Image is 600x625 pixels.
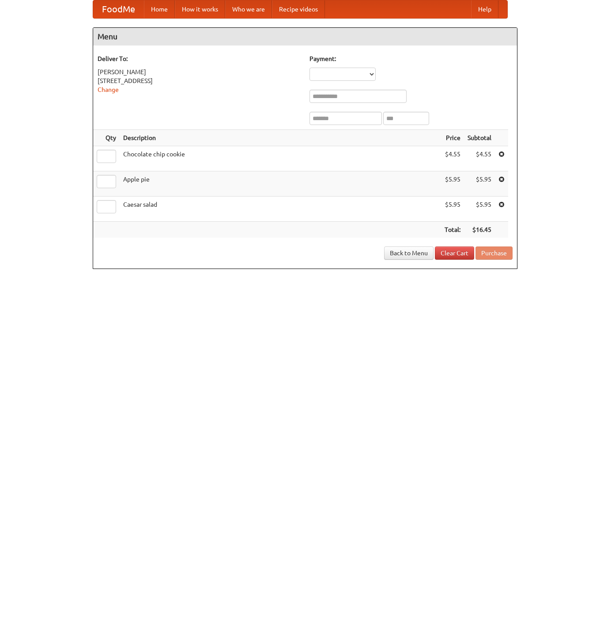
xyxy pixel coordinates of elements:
[475,246,513,260] button: Purchase
[98,76,301,85] div: [STREET_ADDRESS]
[98,54,301,63] h5: Deliver To:
[120,171,441,197] td: Apple pie
[441,222,464,238] th: Total:
[435,246,474,260] a: Clear Cart
[120,146,441,171] td: Chocolate chip cookie
[384,246,434,260] a: Back to Menu
[175,0,225,18] a: How it works
[464,146,495,171] td: $4.55
[441,146,464,171] td: $4.55
[441,197,464,222] td: $5.95
[464,130,495,146] th: Subtotal
[225,0,272,18] a: Who we are
[464,222,495,238] th: $16.45
[93,28,517,45] h4: Menu
[93,0,144,18] a: FoodMe
[441,130,464,146] th: Price
[471,0,498,18] a: Help
[464,171,495,197] td: $5.95
[98,68,301,76] div: [PERSON_NAME]
[441,171,464,197] td: $5.95
[120,130,441,146] th: Description
[144,0,175,18] a: Home
[98,86,119,93] a: Change
[120,197,441,222] td: Caesar salad
[93,130,120,146] th: Qty
[464,197,495,222] td: $5.95
[272,0,325,18] a: Recipe videos
[309,54,513,63] h5: Payment:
